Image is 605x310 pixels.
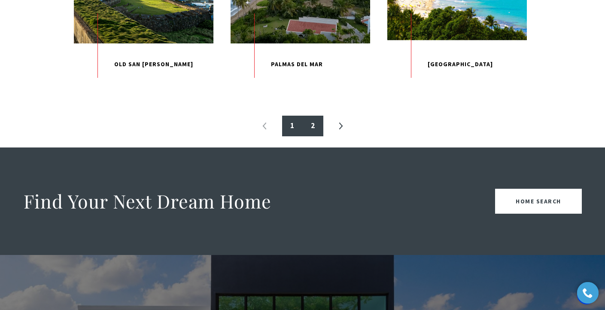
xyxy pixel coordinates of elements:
a: 2 [303,116,323,136]
p: Palmas Del Mar [231,43,370,86]
h2: Find Your Next Dream Home [24,189,271,213]
a: 1 [282,116,303,136]
li: Next page [330,116,351,136]
a: Home Search [495,189,582,214]
a: » [330,116,351,136]
p: [GEOGRAPHIC_DATA] [387,43,527,86]
p: Old San [PERSON_NAME] [74,43,213,86]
